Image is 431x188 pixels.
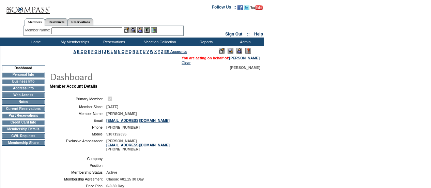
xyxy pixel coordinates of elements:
a: G [94,49,97,54]
a: S [136,49,139,54]
a: ER Accounts [164,49,187,54]
span: Classic v01.15 30 Day [106,177,144,181]
a: [EMAIL_ADDRESS][DOMAIN_NAME] [106,118,170,122]
img: Reservations [144,27,150,33]
b: Member Account Details [50,84,97,89]
td: Primary Member: [52,96,104,102]
td: Credit Card Info [2,120,45,125]
a: W [150,49,153,54]
img: Impersonate [236,48,242,54]
img: View Mode [228,48,233,54]
td: Price Plan: [52,184,104,188]
a: [EMAIL_ADDRESS][DOMAIN_NAME] [106,143,170,147]
img: b_edit.gif [124,27,129,33]
a: U [143,49,145,54]
a: Q [129,49,132,54]
img: Subscribe to our YouTube Channel [250,5,263,10]
td: Mobile: [52,132,104,136]
td: Current Reservations [2,106,45,112]
td: Web Access [2,92,45,98]
td: Vacation Collection [133,38,186,46]
td: Exclusive Ambassador: [52,139,104,151]
img: Edit Mode [219,48,225,54]
span: [PHONE_NUMBER] [106,125,140,129]
img: View [130,27,136,33]
td: Reservations [94,38,133,46]
td: Email: [52,118,104,122]
a: H [98,49,101,54]
a: J [104,49,106,54]
td: Dashboard [2,66,45,71]
div: Member Name: [25,27,51,33]
a: N [118,49,121,54]
td: Company: [52,157,104,161]
a: M [114,49,117,54]
img: pgTtlDashboard.gif [49,70,186,83]
a: L [111,49,113,54]
a: B [77,49,80,54]
a: [PERSON_NAME] [229,56,260,60]
a: R [133,49,135,54]
td: Position: [52,163,104,168]
a: K [107,49,110,54]
td: Membership Share [2,140,45,146]
img: Follow us on Twitter [244,5,249,10]
img: Log Concern/Member Elevation [245,48,251,54]
a: Y [158,49,160,54]
td: Business Info [2,79,45,84]
td: Address Info [2,86,45,91]
span: [DATE] [106,105,118,109]
a: Clear [182,61,190,65]
a: Members [25,18,45,26]
a: Reservations [68,18,93,26]
a: V [147,49,149,54]
a: F [91,49,94,54]
a: Z [161,49,164,54]
img: b_calculator.gif [151,27,157,33]
td: Notes [2,99,45,105]
span: [PERSON_NAME] [PHONE_NUMBER] [106,139,170,151]
span: :: [247,32,250,37]
a: E [88,49,90,54]
span: 5107192395 [106,132,126,136]
td: Past Reservations [2,113,45,118]
a: T [140,49,142,54]
td: Membership Details [2,127,45,132]
td: Membership Agreement: [52,177,104,181]
td: Personal Info [2,72,45,77]
a: I [102,49,103,54]
td: Admin [225,38,264,46]
td: Member Since: [52,105,104,109]
span: 0-0 30 Day [106,184,124,188]
span: [PERSON_NAME] [106,112,137,116]
img: Become our fan on Facebook [237,5,243,10]
a: D [84,49,87,54]
span: Active [106,170,117,174]
a: Become our fan on Facebook [237,7,243,11]
a: Subscribe to our YouTube Channel [250,7,263,11]
td: Member Name: [52,112,104,116]
a: C [80,49,83,54]
td: CWL Requests [2,133,45,139]
td: Phone: [52,125,104,129]
span: You are acting on behalf of: [182,56,260,60]
a: P [125,49,128,54]
a: X [154,49,157,54]
td: Home [15,38,55,46]
img: Impersonate [137,27,143,33]
td: My Memberships [55,38,94,46]
a: Help [254,32,263,37]
td: Reports [186,38,225,46]
a: A [74,49,76,54]
a: O [122,49,124,54]
td: Membership Status: [52,170,104,174]
td: Follow Us :: [212,4,236,12]
span: [PERSON_NAME] [230,66,260,70]
a: Follow us on Twitter [244,7,249,11]
a: Sign Out [225,32,242,37]
a: Residences [45,18,68,26]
